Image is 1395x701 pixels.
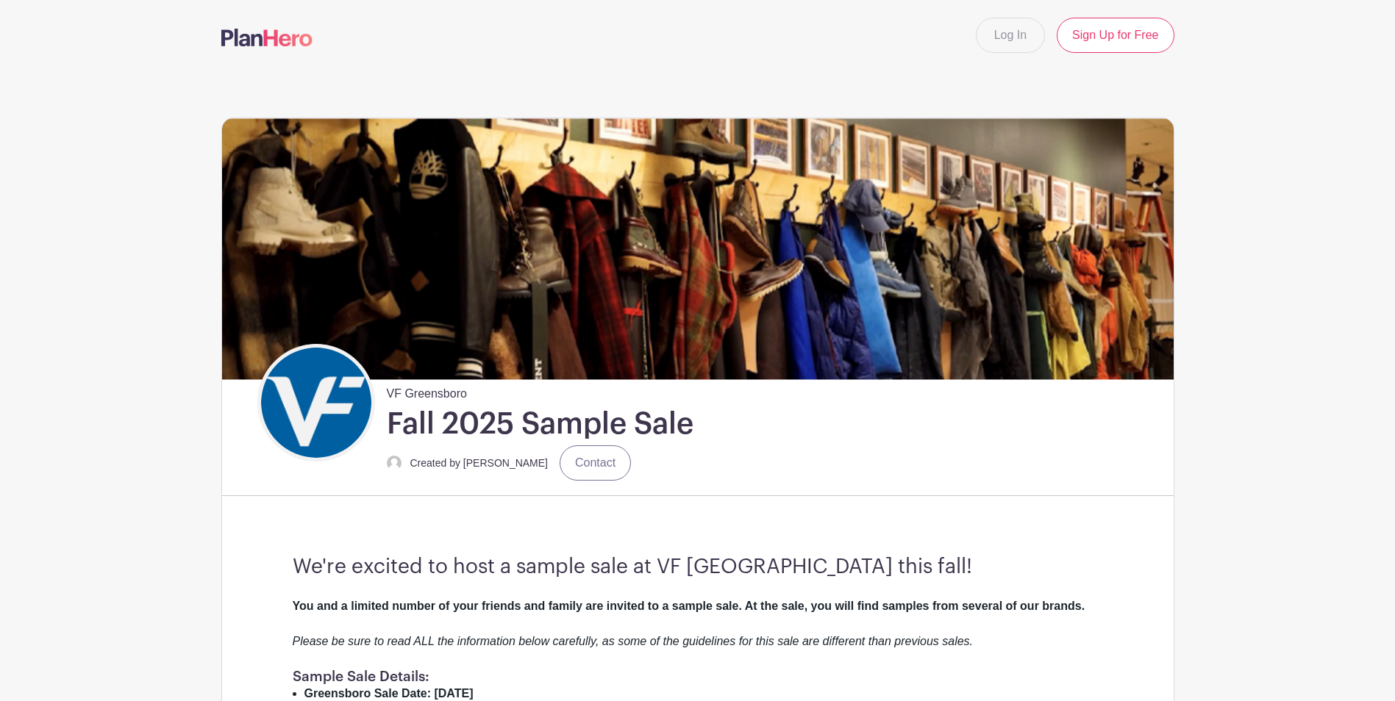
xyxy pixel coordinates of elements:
[293,600,1085,612] strong: You and a limited number of your friends and family are invited to a sample sale. At the sale, yo...
[304,687,474,700] strong: Greensboro Sale Date: [DATE]
[261,348,371,458] img: VF_Icon_FullColor_CMYK-small.png
[387,379,467,403] span: VF Greensboro
[387,406,693,442] h1: Fall 2025 Sample Sale
[976,18,1045,53] a: Log In
[410,457,549,469] small: Created by [PERSON_NAME]
[221,29,313,46] img: logo-507f7623f17ff9eddc593b1ce0a138ce2505c220e1c5a4e2b4648c50719b7d32.svg
[293,668,1103,685] h1: Sample Sale Details:
[293,635,974,647] em: Please be sure to read ALL the information below carefully, as some of the guidelines for this sa...
[387,456,402,470] img: default-ce2991bfa6775e67f084385cd625a349d9dcbb7a52a09fb2fda1e96e2d18dcdb.png
[293,555,1103,580] h3: We're excited to host a sample sale at VF [GEOGRAPHIC_DATA] this fall!
[1057,18,1174,53] a: Sign Up for Free
[222,118,1174,379] img: Sample%20Sale.png
[560,445,631,481] a: Contact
